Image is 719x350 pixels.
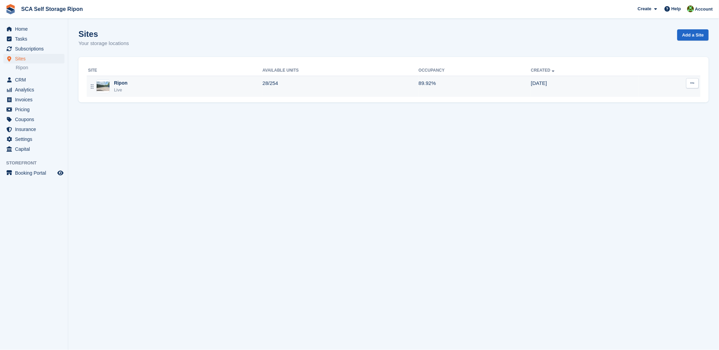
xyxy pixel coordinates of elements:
span: Insurance [15,125,56,134]
span: Create [638,5,651,12]
h1: Sites [78,29,129,39]
p: Your storage locations [78,40,129,47]
span: Home [15,24,56,34]
td: 89.92% [419,76,531,97]
span: Settings [15,134,56,144]
a: menu [3,134,64,144]
th: Site [87,65,262,76]
a: menu [3,168,64,178]
span: Analytics [15,85,56,94]
a: menu [3,44,64,54]
span: Storefront [6,160,68,166]
div: Live [114,87,128,93]
img: Image of Ripon site [97,82,110,91]
span: Coupons [15,115,56,124]
a: menu [3,34,64,44]
td: 28/254 [262,76,418,97]
span: CRM [15,75,56,85]
span: Account [695,6,713,13]
a: menu [3,85,64,94]
span: Help [672,5,681,12]
td: [DATE] [531,76,638,97]
a: menu [3,95,64,104]
span: Subscriptions [15,44,56,54]
span: Sites [15,54,56,63]
a: Ripon [16,64,64,71]
span: Invoices [15,95,56,104]
a: menu [3,24,64,34]
a: menu [3,125,64,134]
th: Occupancy [419,65,531,76]
img: stora-icon-8386f47178a22dfd0bd8f6a31ec36ba5ce8667c1dd55bd0f319d3a0aa187defe.svg [5,4,16,14]
span: Tasks [15,34,56,44]
a: Preview store [56,169,64,177]
a: menu [3,54,64,63]
span: Booking Portal [15,168,56,178]
a: SCA Self Storage Ripon [18,3,86,15]
a: Created [531,68,556,73]
span: Capital [15,144,56,154]
th: Available Units [262,65,418,76]
span: Pricing [15,105,56,114]
a: menu [3,75,64,85]
a: menu [3,115,64,124]
a: Add a Site [677,29,709,41]
a: menu [3,144,64,154]
a: menu [3,105,64,114]
img: Kelly Neesham [687,5,694,12]
div: Ripon [114,79,128,87]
